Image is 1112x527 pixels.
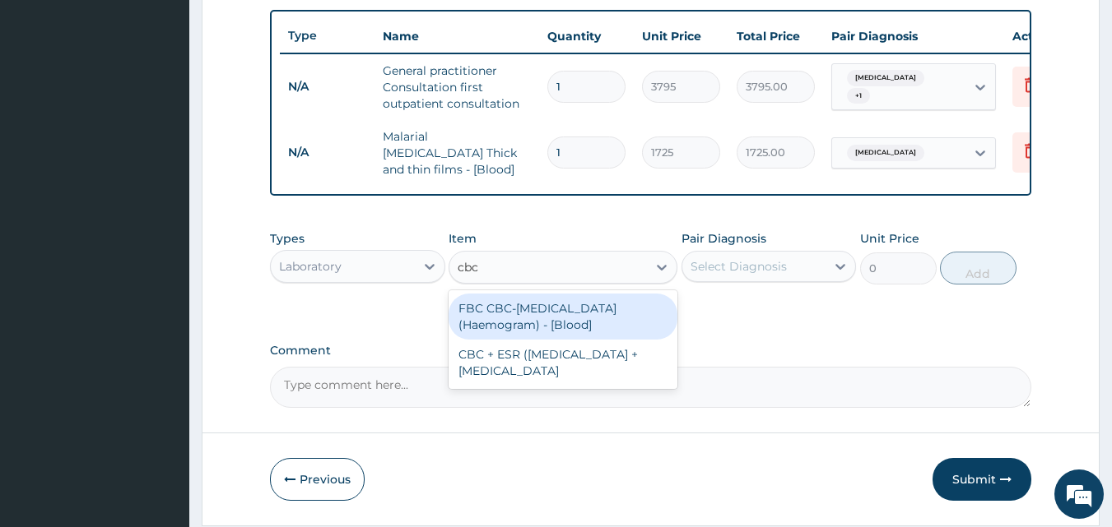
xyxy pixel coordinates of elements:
span: We're online! [95,159,227,325]
div: Laboratory [279,258,342,275]
button: Add [940,252,1017,284]
th: Total Price [728,20,823,53]
img: d_794563401_company_1708531726252_794563401 [30,82,67,123]
td: N/A [280,72,375,102]
td: Malarial [MEDICAL_DATA] Thick and thin films - [Blood] [375,120,539,186]
span: + 1 [847,88,870,104]
th: Actions [1004,20,1086,53]
th: Type [280,21,375,51]
label: Pair Diagnosis [682,230,766,247]
button: Submit [933,458,1031,501]
th: Pair Diagnosis [823,20,1004,53]
label: Types [270,232,305,246]
td: General practitioner Consultation first outpatient consultation [375,54,539,120]
label: Item [449,230,477,247]
div: Select Diagnosis [691,258,787,275]
div: Chat with us now [86,92,277,113]
span: [MEDICAL_DATA] [847,145,924,161]
th: Quantity [539,20,634,53]
th: Unit Price [634,20,728,53]
div: FBC CBC-[MEDICAL_DATA] (Haemogram) - [Blood] [449,294,677,340]
span: [MEDICAL_DATA] [847,70,924,86]
label: Comment [270,344,1032,358]
button: Previous [270,458,365,501]
th: Name [375,20,539,53]
label: Unit Price [860,230,919,247]
div: CBC + ESR ([MEDICAL_DATA] + [MEDICAL_DATA] [449,340,677,386]
td: N/A [280,137,375,168]
textarea: Type your message and hit 'Enter' [8,352,314,409]
div: Minimize live chat window [270,8,309,48]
